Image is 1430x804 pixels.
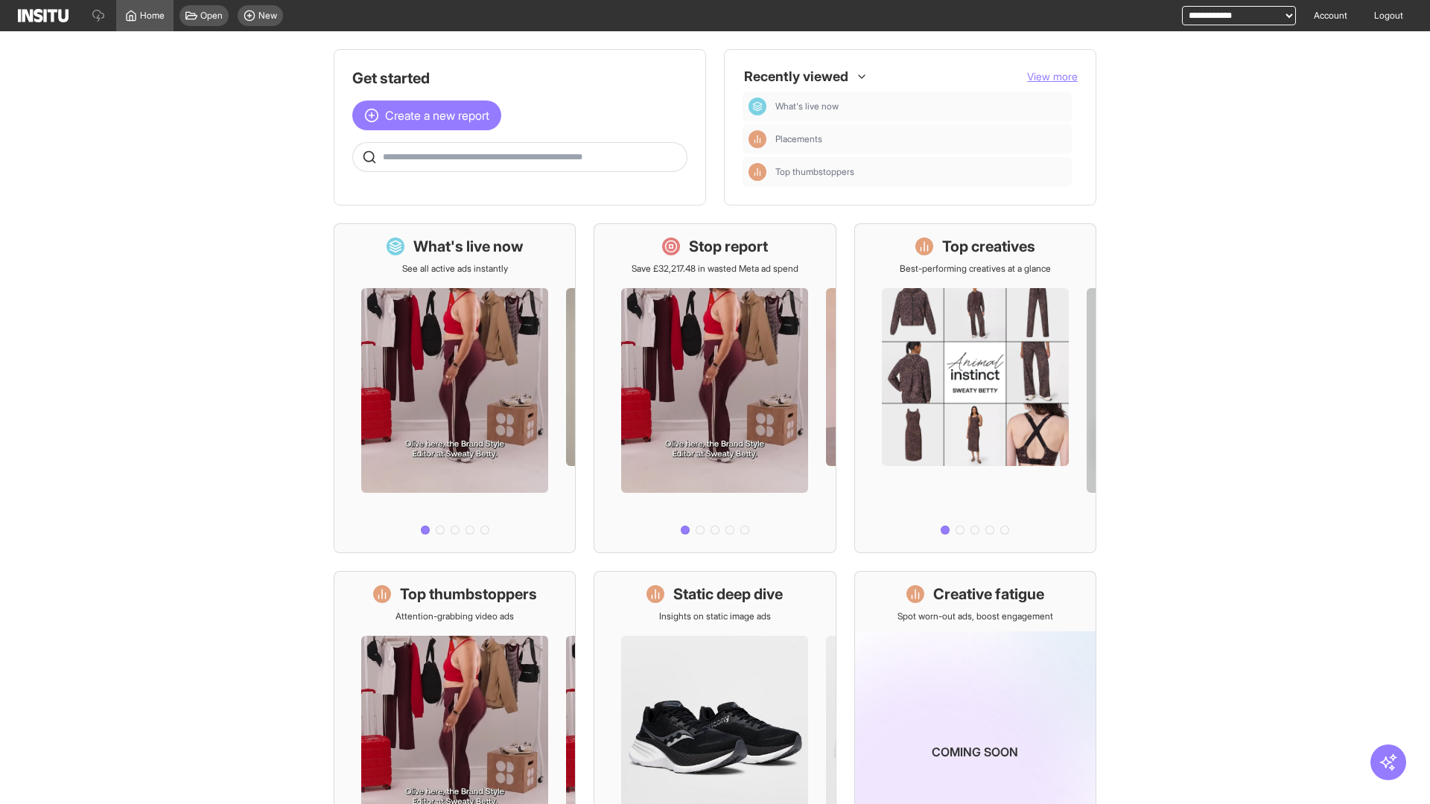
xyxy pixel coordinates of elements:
[900,263,1051,275] p: Best-performing creatives at a glance
[775,166,854,178] span: Top thumbstoppers
[1027,69,1078,84] button: View more
[140,10,165,22] span: Home
[334,223,576,553] a: What's live nowSee all active ads instantly
[659,610,771,622] p: Insights on static image ads
[258,10,277,22] span: New
[400,584,537,604] h1: Top thumbstoppers
[18,9,69,22] img: Logo
[352,100,501,130] button: Create a new report
[775,166,1066,178] span: Top thumbstoppers
[749,163,766,181] div: Insights
[385,106,489,124] span: Create a new report
[395,610,514,622] p: Attention-grabbing video ads
[775,133,822,145] span: Placements
[632,263,798,275] p: Save £32,217.48 in wasted Meta ad spend
[775,100,1066,112] span: What's live now
[854,223,1096,553] a: Top creativesBest-performing creatives at a glance
[413,236,524,257] h1: What's live now
[749,98,766,115] div: Dashboard
[775,100,839,112] span: What's live now
[594,223,836,553] a: Stop reportSave £32,217.48 in wasted Meta ad spend
[352,68,687,89] h1: Get started
[749,130,766,148] div: Insights
[942,236,1035,257] h1: Top creatives
[689,236,768,257] h1: Stop report
[200,10,223,22] span: Open
[1027,70,1078,83] span: View more
[673,584,783,604] h1: Static deep dive
[402,263,508,275] p: See all active ads instantly
[775,133,1066,145] span: Placements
